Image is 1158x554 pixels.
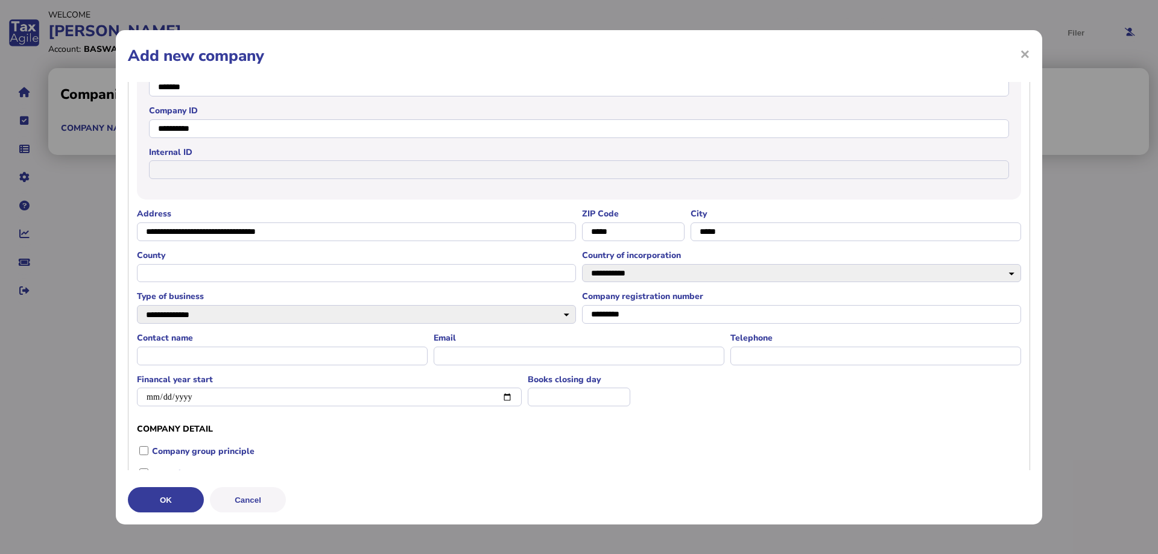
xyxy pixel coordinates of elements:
[137,291,576,302] label: Type of business
[128,45,1030,66] h1: Add new company
[582,291,1021,302] label: Company registration number
[152,445,1021,457] label: Company group principle
[137,423,1021,435] h1: Company detail
[210,487,286,512] button: Cancel
[152,468,1021,479] label: Is charity
[730,332,1021,344] label: Telephone
[137,208,576,219] label: Address
[137,374,522,385] label: Financal year start
[149,105,1009,116] label: Company ID
[528,374,630,385] label: Books closing day
[691,208,1021,219] label: City
[582,208,685,219] label: ZIP Code
[434,332,724,344] label: Email
[582,250,1021,261] label: Country of incorporation
[137,332,428,344] label: Contact name
[149,146,1009,158] label: Internal ID
[137,250,576,261] label: County
[1020,42,1030,65] span: ×
[128,487,204,512] button: OK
